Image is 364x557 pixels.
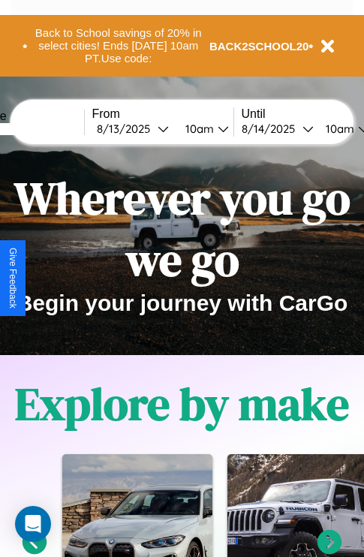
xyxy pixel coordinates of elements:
[92,107,233,121] label: From
[8,248,18,309] div: Give Feedback
[28,23,209,69] button: Back to School savings of 20% in select cities! Ends [DATE] 10am PT.Use code:
[97,122,158,136] div: 8 / 13 / 2025
[92,121,173,137] button: 8/13/2025
[15,506,51,542] div: Open Intercom Messenger
[178,122,218,136] div: 10am
[15,373,349,435] h1: Explore by make
[173,121,233,137] button: 10am
[318,122,358,136] div: 10am
[209,40,309,53] b: BACK2SCHOOL20
[242,122,302,136] div: 8 / 14 / 2025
